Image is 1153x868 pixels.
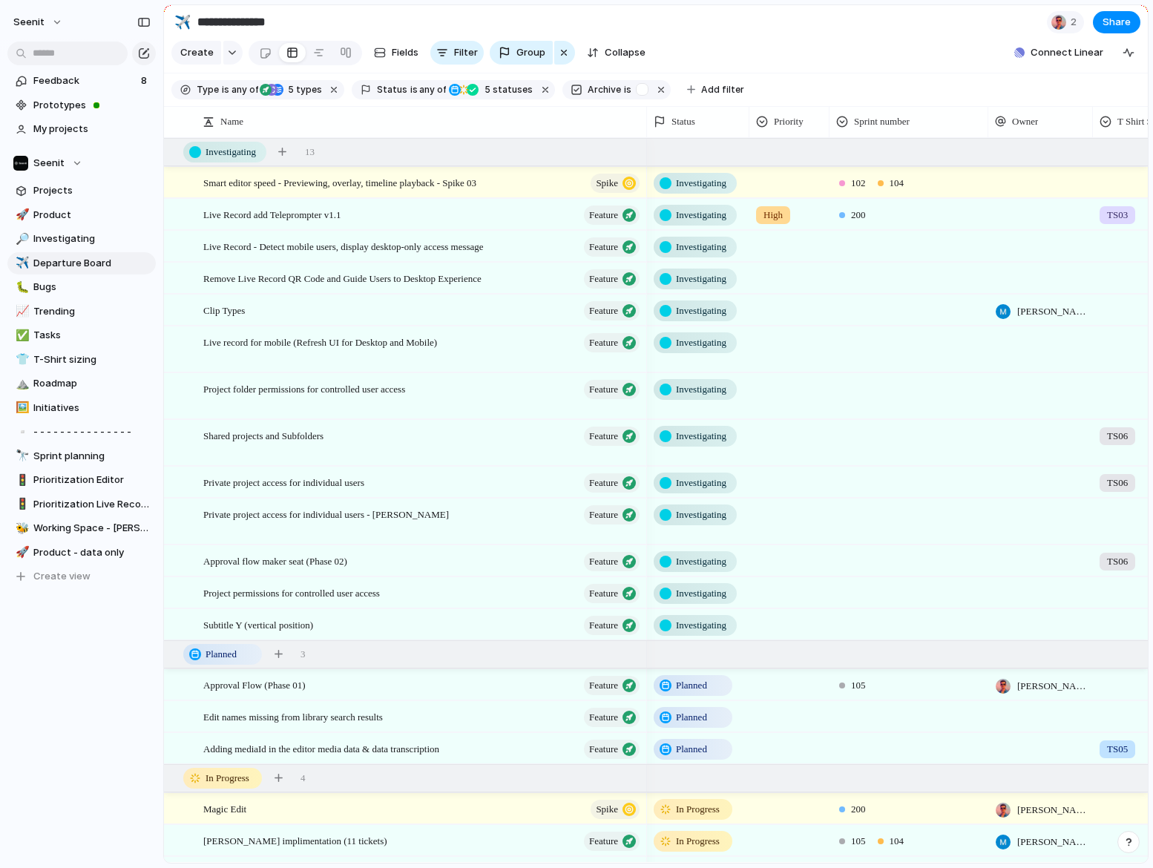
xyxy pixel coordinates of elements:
span: Create [180,45,214,60]
span: Investigating [206,145,256,160]
span: 105 [851,834,866,849]
div: 📈 [16,303,26,320]
span: TS06 [1107,476,1128,490]
button: Feature [584,301,640,320]
button: ✈️ [171,10,194,34]
button: 🐛 [13,280,28,295]
div: 🐝Working Space - [PERSON_NAME] [7,517,156,539]
span: Create view [33,569,91,584]
span: Feedback [33,73,137,88]
span: Collapse [605,45,646,60]
span: Investigating [676,303,726,318]
button: 🚀 [13,545,28,560]
span: any of [229,83,258,96]
a: ✅Tasks [7,324,156,346]
span: Roadmap [33,376,151,391]
span: Group [516,45,545,60]
div: 🖼️Initiatives [7,397,156,419]
span: Feature [589,615,618,636]
span: Magic Edit [203,800,246,817]
div: ✅ [16,327,26,344]
button: Connect Linear [1008,42,1109,64]
div: 🐛Bugs [7,276,156,298]
span: Fields [392,45,418,60]
span: Product [33,208,151,223]
a: My projects [7,118,156,140]
button: Filter [430,41,484,65]
button: Feature [584,832,640,851]
span: Feature [589,551,618,572]
button: Feature [584,206,640,225]
span: Feature [589,300,618,321]
span: Feature [589,739,618,760]
span: Private project access for individual users - [PERSON_NAME] [203,505,449,522]
span: Planned [676,742,707,757]
button: Collapse [581,41,651,65]
span: Working Space - [PERSON_NAME] [33,521,151,536]
button: Feature [584,676,640,695]
span: Feature [589,426,618,447]
span: In Progress [676,802,720,817]
a: Prototypes [7,94,156,116]
span: Investigating [676,272,726,286]
span: [PERSON_NAME] [1017,304,1086,319]
a: 🚦Prioritization Live Record [7,493,156,516]
a: Feedback8 [7,70,156,92]
span: Planned [676,678,707,693]
div: 👕 [16,351,26,368]
span: TS06 [1107,429,1128,444]
span: 200 [851,802,866,817]
button: 🚦 [13,497,28,512]
div: ✈️ [174,12,191,32]
span: 4 [300,771,306,786]
span: Project permissions for controlled user access [203,584,380,601]
div: 🐛 [16,279,26,296]
span: In Progress [206,771,249,786]
span: Priority [774,114,804,129]
span: Live record for mobile (Refresh UI for Desktop and Mobile) [203,333,437,350]
button: 🔭 [13,449,28,464]
button: Seenit [7,10,70,34]
span: Planned [676,710,707,725]
span: Tasks [33,328,151,343]
span: 102 [851,176,866,191]
button: 🖼️ [13,401,28,415]
button: ✈️ [13,256,28,271]
span: 5 [480,84,493,95]
span: is [410,83,418,96]
button: Feature [584,237,640,257]
span: Planned [206,647,237,662]
a: Projects [7,180,156,202]
span: Add filter [701,83,744,96]
span: Feature [589,205,618,226]
button: Feature [584,427,640,446]
div: 🔭Sprint planning [7,445,156,467]
span: Approval Flow (Phase 01) [203,676,306,693]
span: 105 [851,678,866,693]
span: Name [220,114,243,129]
span: Owner [1012,114,1038,129]
span: Product - data only [33,545,151,560]
span: is [222,83,229,96]
div: 🔭 [16,447,26,464]
button: isany of [407,82,450,98]
button: 5 statuses [447,82,536,98]
button: Spike [591,800,640,819]
button: Create [171,41,221,65]
span: 13 [305,145,315,160]
button: is [621,82,634,98]
div: ▫️ [16,424,26,441]
span: Share [1103,15,1131,30]
button: Feature [584,740,640,759]
span: [PERSON_NAME] [1017,803,1086,818]
span: Feature [589,675,618,696]
div: 🖼️ [16,399,26,416]
span: Initiatives [33,401,151,415]
span: Smart editor speed - Previewing, overlay, timeline playback - Spike 03 [203,174,476,191]
span: Investigating [676,176,726,191]
button: Add filter [678,79,753,100]
a: 👕T-Shirt sizing [7,349,156,371]
span: Archive [588,83,621,96]
button: Feature [584,708,640,727]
